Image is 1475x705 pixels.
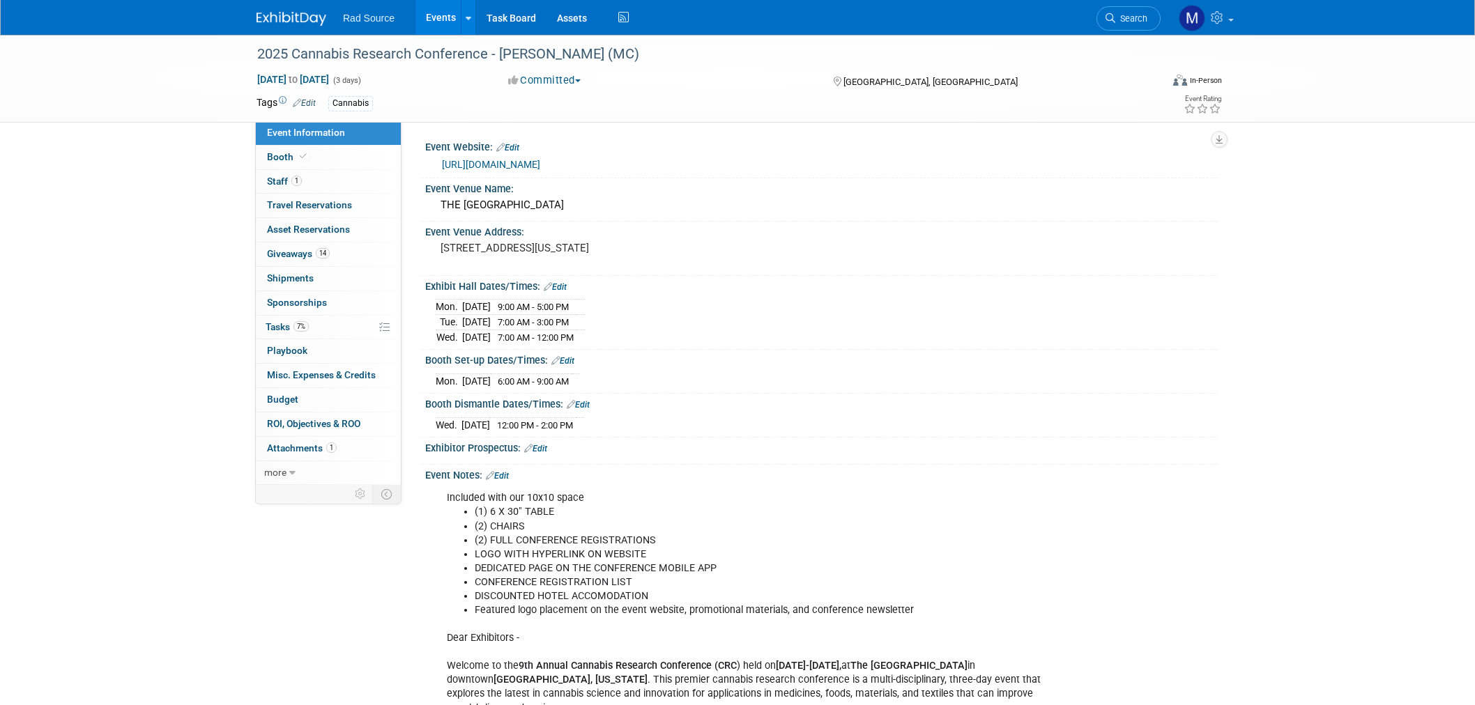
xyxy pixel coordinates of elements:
[256,364,401,387] a: Misc. Expenses & Credits
[475,534,1057,548] li: (2) FULL CONFERENCE REGISTRATIONS
[252,42,1140,67] div: 2025 Cannabis Research Conference - [PERSON_NAME] (MC)
[373,485,402,503] td: Toggle Event Tabs
[1078,72,1222,93] div: Event Format
[267,176,302,187] span: Staff
[475,505,1057,519] li: (1) 6 X 30" TABLE
[256,267,401,290] a: Shipments
[328,96,373,111] div: Cannabis
[264,467,286,478] span: more
[843,77,1018,87] span: [GEOGRAPHIC_DATA], [GEOGRAPHIC_DATA]
[436,300,462,315] td: Mon.
[498,302,569,312] span: 9:00 AM - 5:00 PM
[436,315,462,330] td: Tue.
[256,146,401,169] a: Booth
[425,465,1218,483] div: Event Notes:
[267,297,327,308] span: Sponsorships
[267,442,337,454] span: Attachments
[461,417,490,432] td: [DATE]
[850,660,968,672] b: The [GEOGRAPHIC_DATA]
[293,321,309,332] span: 7%
[1179,5,1205,31] img: Melissa Conboy
[425,350,1218,368] div: Booth Set-up Dates/Times:
[436,417,461,432] td: Wed.
[551,356,574,366] a: Edit
[349,485,373,503] td: Personalize Event Tab Strip
[256,218,401,242] a: Asset Reservations
[475,520,1057,534] li: (2) CHAIRS
[256,242,401,266] a: Giveaways14
[332,76,361,85] span: (3 days)
[300,153,307,160] i: Booth reservation complete
[425,222,1218,239] div: Event Venue Address:
[267,151,309,162] span: Booth
[343,13,395,24] span: Rad Source
[436,194,1208,216] div: THE [GEOGRAPHIC_DATA]
[436,330,462,344] td: Wed.
[286,74,300,85] span: to
[475,561,1057,575] li: DEDICATED PAGE ON THE CONFERENCE MOBILE APP
[462,315,491,330] td: [DATE]
[257,12,326,26] img: ExhibitDay
[475,603,1057,617] li: Featured logo placement on the event website, promotional materials, and conference newsletter
[498,317,569,327] span: 7:00 AM - 3:00 PM
[475,548,1057,561] li: LOGO WITH HYPERLINK ON WEBSITE
[256,388,401,412] a: Budget
[257,73,330,86] span: [DATE] [DATE]
[256,412,401,436] a: ROI, Objectives & ROO
[486,471,509,481] a: Edit
[267,199,352,210] span: Travel Reservations
[436,373,462,388] td: Mon.
[267,418,360,429] span: ROI, Objectives & ROO
[496,143,519,153] a: Edit
[256,121,401,145] a: Event Information
[293,98,316,108] a: Edit
[498,376,569,387] span: 6:00 AM - 9:00 AM
[497,420,573,431] span: 12:00 PM - 2:00 PM
[776,660,841,672] b: [DATE]-[DATE],
[425,437,1218,456] div: Exhibitor Prospectus:
[441,242,740,254] pre: [STREET_ADDRESS][US_STATE]
[267,345,307,356] span: Playbook
[266,321,309,332] span: Tasks
[256,339,401,363] a: Playbook
[462,330,491,344] td: [DATE]
[267,248,330,259] span: Giveaways
[326,442,337,453] span: 1
[1189,75,1222,86] div: In-Person
[462,373,491,388] td: [DATE]
[494,674,648,685] b: [GEOGRAPHIC_DATA], [US_STATE]
[475,575,1057,589] li: CONFERENCE REGISTRATION LIST
[524,444,547,454] a: Edit
[567,400,590,410] a: Edit
[256,194,401,217] a: Travel Reservations
[256,461,401,485] a: more
[425,137,1218,155] div: Event Website:
[425,394,1218,412] div: Booth Dismantle Dates/Times:
[267,394,298,405] span: Budget
[503,73,586,88] button: Committed
[475,589,1057,603] li: DISCOUNTED HOTEL ACCOMODATION
[267,224,350,235] span: Asset Reservations
[1173,75,1187,86] img: Format-Inperson.png
[267,369,376,380] span: Misc. Expenses & Credits
[462,300,491,315] td: [DATE]
[544,282,567,292] a: Edit
[1096,6,1161,31] a: Search
[442,159,540,170] a: [URL][DOMAIN_NAME]
[1115,13,1147,24] span: Search
[498,332,574,343] span: 7:00 AM - 12:00 PM
[291,176,302,186] span: 1
[267,272,314,284] span: Shipments
[256,170,401,194] a: Staff1
[256,316,401,339] a: Tasks7%
[1184,95,1221,102] div: Event Rating
[257,95,316,111] td: Tags
[316,248,330,258] span: 14
[256,437,401,460] a: Attachments1
[519,660,737,672] b: 9th Annual Cannabis Research Conference (CRC
[425,276,1218,294] div: Exhibit Hall Dates/Times:
[267,127,345,138] span: Event Information
[425,178,1218,196] div: Event Venue Name:
[256,291,401,315] a: Sponsorships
